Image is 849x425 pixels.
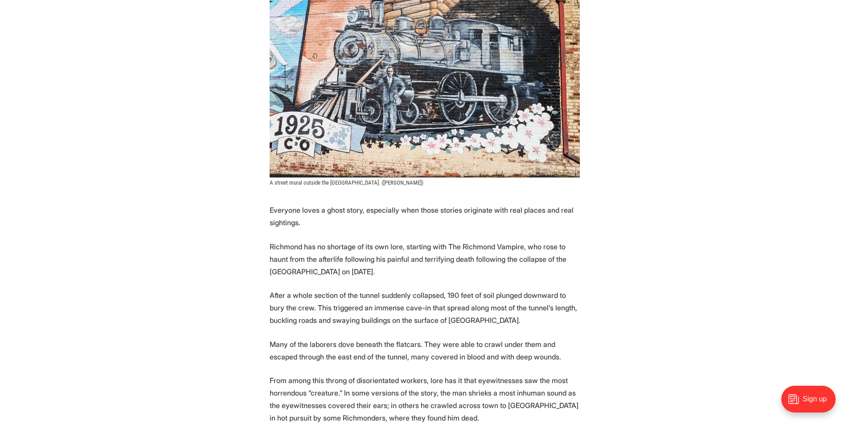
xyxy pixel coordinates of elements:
p: After a whole section of the tunnel suddenly collapsed, 190 feet of soil plunged downward to bury... [270,289,580,326]
span: A street mural outside the [GEOGRAPHIC_DATA]. ([PERSON_NAME]) [270,179,423,186]
p: From among this throng of disorientated workers, lore has it that eyewitnesses saw the most horre... [270,374,580,424]
iframe: portal-trigger [774,381,849,425]
p: Everyone loves a ghost story, especially when those stories originate with real places and real s... [270,204,580,229]
p: Many of the laborers dove beneath the flatcars. They were able to crawl under them and escaped th... [270,338,580,363]
p: Richmond has no shortage of its own lore, starting with The Richmond Vampire, who rose to haunt f... [270,240,580,278]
